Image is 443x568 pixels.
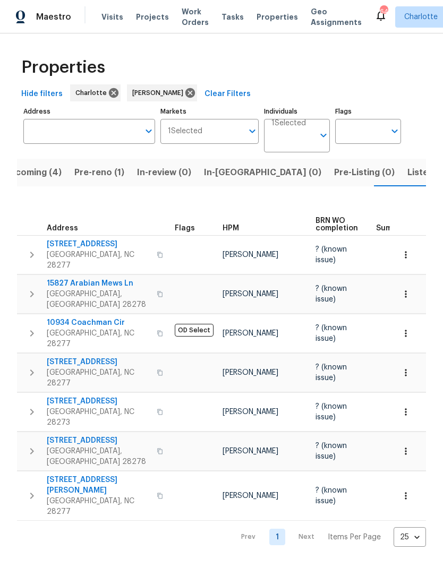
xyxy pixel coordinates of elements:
span: Charlotte [75,88,111,98]
span: Tasks [221,13,244,21]
span: [GEOGRAPHIC_DATA], NC 28273 [47,407,150,428]
span: [STREET_ADDRESS] [47,396,150,407]
span: [PERSON_NAME] [223,447,278,455]
span: Pre-Listing (0) [334,165,395,180]
label: Address [23,108,155,115]
button: Open [316,128,331,143]
span: Flags [175,225,195,232]
span: ? (known issue) [316,403,347,421]
button: Open [141,124,156,139]
span: Work Orders [182,6,209,28]
span: [PERSON_NAME] [223,369,278,376]
a: Goto page 1 [269,529,285,545]
span: 1 Selected [271,119,306,128]
button: Open [245,124,260,139]
span: [PERSON_NAME] [223,408,278,416]
span: [PERSON_NAME] [223,251,278,259]
span: Visits [101,12,123,22]
span: Pre-reno (1) [74,165,124,180]
span: Properties [257,12,298,22]
span: ? (known issue) [316,246,347,264]
span: [GEOGRAPHIC_DATA], NC 28277 [47,328,150,349]
label: Individuals [264,108,330,115]
div: [PERSON_NAME] [127,84,197,101]
span: [GEOGRAPHIC_DATA], [GEOGRAPHIC_DATA] 28278 [47,446,150,467]
span: [PERSON_NAME] [223,492,278,500]
span: [GEOGRAPHIC_DATA], [GEOGRAPHIC_DATA] 28278 [47,289,150,310]
span: [GEOGRAPHIC_DATA], NC 28277 [47,496,150,517]
span: [PERSON_NAME] [223,290,278,298]
button: Hide filters [17,84,67,104]
span: Geo Assignments [311,6,362,28]
div: Charlotte [70,84,121,101]
span: 15827 Arabian Mews Ln [47,278,150,289]
span: In-[GEOGRAPHIC_DATA] (0) [204,165,321,180]
span: Projects [136,12,169,22]
span: ? (known issue) [316,324,347,342]
span: 10934 Coachman Cir [47,317,150,328]
button: Clear Filters [200,84,255,104]
span: Upcoming (4) [4,165,62,180]
span: Properties [21,62,105,73]
label: Flags [335,108,401,115]
div: 25 [394,523,426,551]
span: Hide filters [21,88,63,101]
span: [STREET_ADDRESS] [47,239,150,249]
span: ? (known issue) [316,487,347,505]
span: 1 Selected [168,127,202,136]
span: [STREET_ADDRESS][PERSON_NAME] [47,475,150,496]
div: 64 [380,6,387,17]
span: BRN WO completion [316,217,358,232]
p: Items Per Page [328,532,381,543]
span: ? (known issue) [316,285,347,303]
span: Clear Filters [205,88,251,101]
span: [STREET_ADDRESS] [47,357,150,367]
span: Maestro [36,12,71,22]
span: [PERSON_NAME] [223,330,278,337]
span: ? (known issue) [316,364,347,382]
span: [STREET_ADDRESS] [47,435,150,446]
span: OD Select [175,324,214,337]
nav: Pagination Navigation [231,527,426,547]
span: Address [47,225,78,232]
span: Charlotte [404,12,438,22]
span: Summary [376,225,411,232]
span: [GEOGRAPHIC_DATA], NC 28277 [47,249,150,271]
button: Open [387,124,402,139]
label: Markets [160,108,259,115]
span: ? (known issue) [316,442,347,460]
span: [PERSON_NAME] [132,88,188,98]
span: [GEOGRAPHIC_DATA], NC 28277 [47,367,150,389]
span: HPM [223,225,239,232]
span: In-review (0) [137,165,191,180]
